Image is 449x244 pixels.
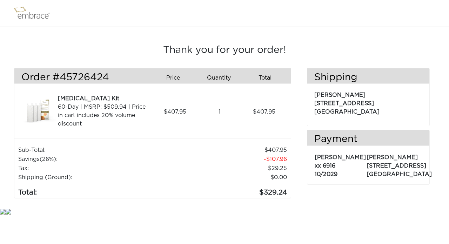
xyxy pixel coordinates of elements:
img: logo.png [12,5,58,22]
td: $0.00 [166,173,287,182]
h3: Payment [307,134,429,145]
td: Tax: [18,164,166,173]
span: (26%) [40,156,56,162]
td: 329.24 [166,182,287,198]
h3: Thank you for your order! [14,45,435,56]
div: 60-Day | MSRP: $509.94 | Price in cart includes 20% volume discount [58,103,150,128]
td: Sub-Total: [18,145,166,155]
td: Total: [18,182,166,198]
h3: Shipping [307,72,429,84]
span: xx 6916 [315,163,335,169]
span: 10/2029 [315,171,337,177]
span: Quantity [207,74,231,82]
img: a09f5d18-8da6-11e7-9c79-02e45ca4b85b.jpeg [21,94,56,129]
td: 407.95 [166,145,287,155]
span: [PERSON_NAME] [315,155,366,160]
p: [PERSON_NAME] [STREET_ADDRESS] [GEOGRAPHIC_DATA] [314,87,422,116]
p: [PERSON_NAME] [STREET_ADDRESS] [GEOGRAPHIC_DATA] [367,150,432,178]
div: [MEDICAL_DATA] Kit [58,94,150,103]
td: Savings : [18,155,166,164]
span: 1 [219,108,221,116]
h3: Order #45726424 [21,72,147,84]
td: 107.96 [166,155,287,164]
img: star.gif [6,209,11,215]
span: 407.95 [253,108,275,116]
div: Price [153,72,199,84]
span: 407.95 [164,108,186,116]
td: Shipping (Ground): [18,173,166,182]
td: 29.25 [166,164,287,173]
div: Total [245,72,291,84]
